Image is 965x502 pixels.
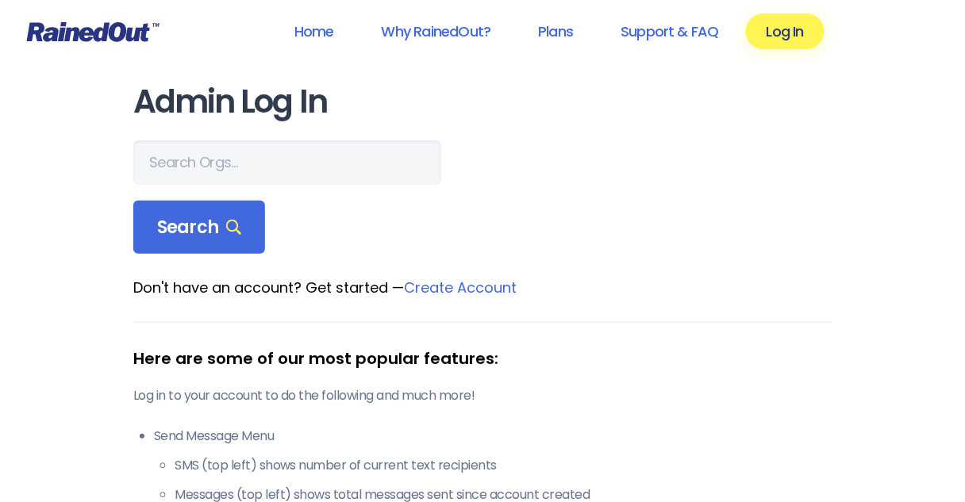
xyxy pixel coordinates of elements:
p: Log in to your account to do the following and much more! [133,386,832,405]
a: Log In [746,13,825,49]
div: Search [133,201,265,255]
a: Why RainedOut? [361,13,512,49]
a: Support & FAQ [600,13,739,49]
a: Create Account [404,278,517,297]
a: Plans [517,13,594,49]
input: Search Orgs… [133,140,441,185]
a: Home [274,13,355,49]
div: Here are some of our most popular features: [133,347,832,370]
li: SMS (top left) shows number of current text recipients [175,456,832,475]
h1: Admin Log In [133,84,832,120]
span: Search [157,217,241,239]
